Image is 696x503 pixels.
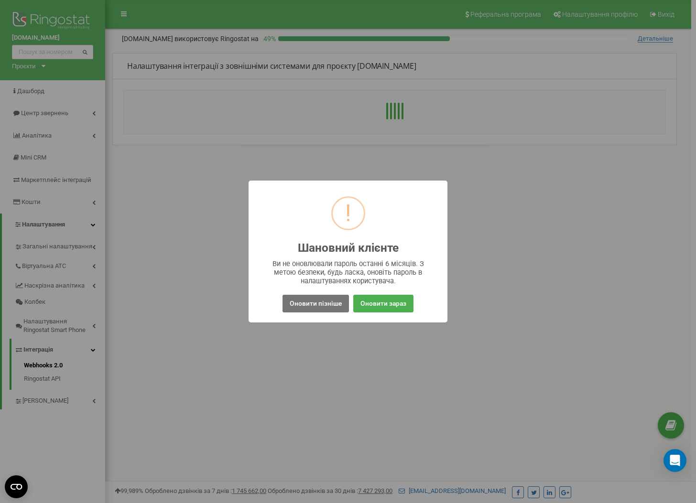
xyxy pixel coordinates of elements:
[345,198,351,229] div: !
[298,242,399,255] h2: Шановний клієнте
[283,295,349,312] button: Оновити пізніше
[663,449,686,472] div: Open Intercom Messenger
[5,475,28,498] button: Open CMP widget
[268,259,429,285] div: Ви не оновлювали пароль останні 6 місяців. З метою безпеки, будь ласка, оновіть пароль в налаштув...
[353,295,413,312] button: Оновити зараз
